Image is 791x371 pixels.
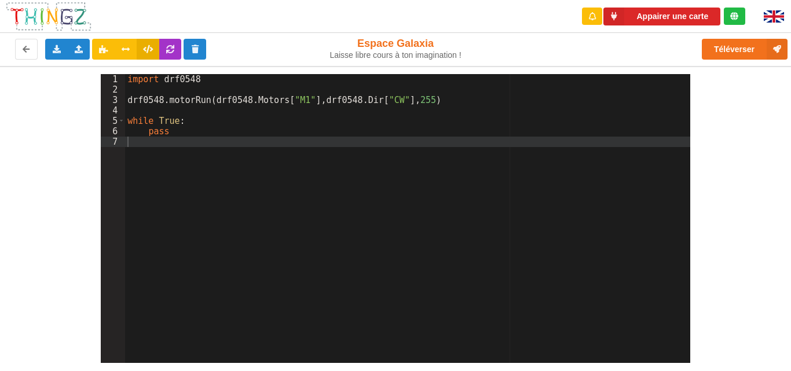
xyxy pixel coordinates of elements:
div: 5 [101,116,125,126]
div: Laisse libre cours à ton imagination ! [328,50,462,60]
button: Appairer une carte [603,8,720,25]
div: Tu es connecté au serveur de création de Thingz [724,8,745,25]
div: Espace Galaxia [328,37,462,60]
div: 7 [101,137,125,147]
div: 1 [101,74,125,85]
div: 4 [101,105,125,116]
div: 6 [101,126,125,137]
div: 2 [101,85,125,95]
img: thingz_logo.png [5,1,92,32]
img: gb.png [764,10,784,23]
div: 3 [101,95,125,105]
button: Téléverser [702,39,788,60]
